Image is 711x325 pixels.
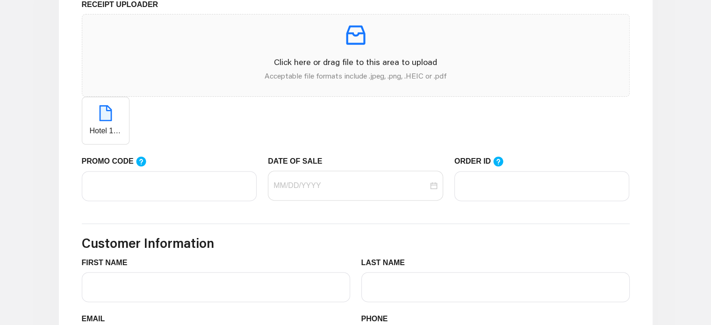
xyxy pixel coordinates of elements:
[454,156,513,167] label: ORDER ID
[273,180,428,191] input: DATE OF SALE
[82,235,630,251] h3: Customer Information
[361,257,412,268] label: LAST NAME
[82,14,629,96] span: inboxClick here or drag file to this area to uploadAcceptable file formats include .jpeg, .png, ....
[343,22,369,48] span: inbox
[82,257,135,268] label: FIRST NAME
[361,272,630,302] input: LAST NAME
[82,156,156,167] label: PROMO CODE
[82,313,112,325] label: EMAIL
[361,313,395,325] label: PHONE
[82,272,350,302] input: FIRST NAME
[268,156,329,167] label: DATE OF SALE
[90,70,622,81] p: Acceptable file formats include .jpeg, .png, .HEIC or .pdf
[90,56,622,68] p: Click here or drag file to this area to upload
